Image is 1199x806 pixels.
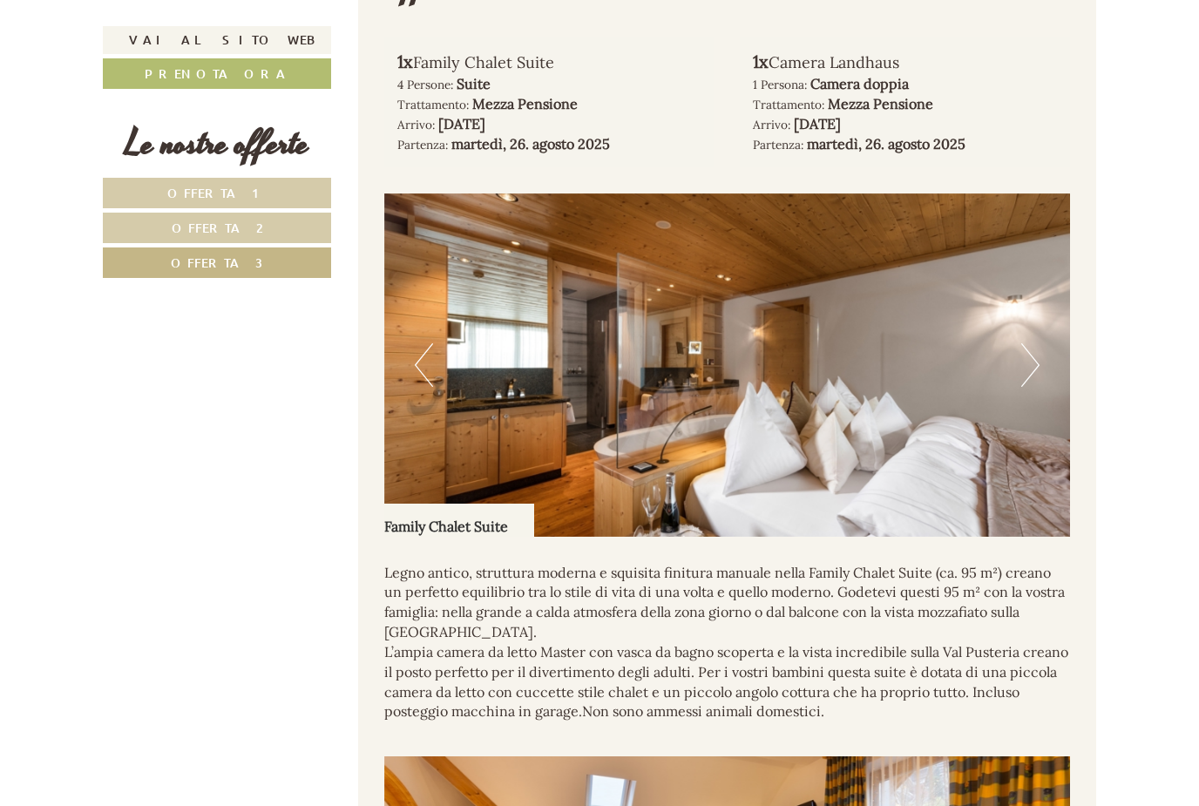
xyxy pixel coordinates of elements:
[753,117,790,132] small: Arrivo:
[397,117,435,132] small: Arrivo:
[103,119,331,169] div: Le nostre offerte
[171,254,263,271] span: Offerta 3
[397,137,448,152] small: Partenza:
[167,185,268,201] span: Offerta 1
[753,51,769,72] b: 1x
[397,77,453,92] small: 4 Persone:
[384,504,534,537] div: Family Chalet Suite
[794,115,841,132] b: [DATE]
[828,95,933,112] b: Mezza Pensione
[397,50,701,75] div: Family Chalet Suite
[397,51,413,72] b: 1x
[807,135,965,152] b: martedì, 26. agosto 2025
[415,343,433,387] button: Previous
[457,75,491,92] b: Suite
[397,97,469,112] small: Trattamento:
[103,26,331,54] a: Vai al sito web
[753,77,807,92] small: 1 Persona:
[753,97,824,112] small: Trattamento:
[172,220,263,236] span: Offerta 2
[103,58,331,89] a: Prenota ora
[384,563,1071,722] p: Legno antico, struttura moderna e squisita finitura manuale nella Family Chalet Suite (ca. 95 m²)...
[438,115,485,132] b: [DATE]
[472,95,578,112] b: Mezza Pensione
[753,50,1057,75] div: Camera Landhaus
[451,135,610,152] b: martedì, 26. agosto 2025
[810,75,909,92] b: Camera doppia
[384,193,1071,537] img: image
[1021,343,1040,387] button: Next
[753,137,803,152] small: Partenza:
